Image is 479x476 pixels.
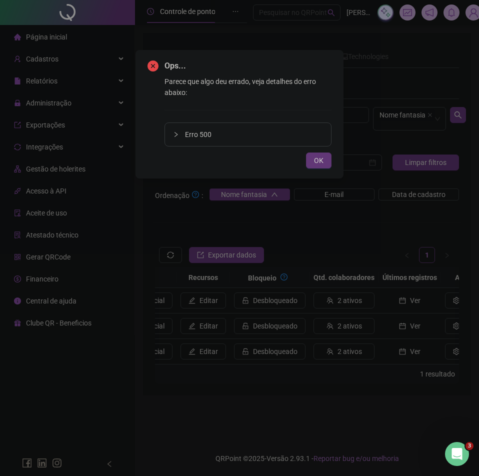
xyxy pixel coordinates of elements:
[445,442,469,466] iframe: Intercom live chat
[164,76,331,146] div: Parece que algo deu errado, veja detalhes do erro abaixo:
[185,129,323,140] span: Erro 500
[173,131,179,137] span: collapsed
[306,152,331,168] button: OK
[465,442,473,450] span: 3
[314,155,323,166] span: OK
[164,60,331,72] span: Ops...
[147,60,158,71] span: close-circle
[165,123,331,146] div: Erro 500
